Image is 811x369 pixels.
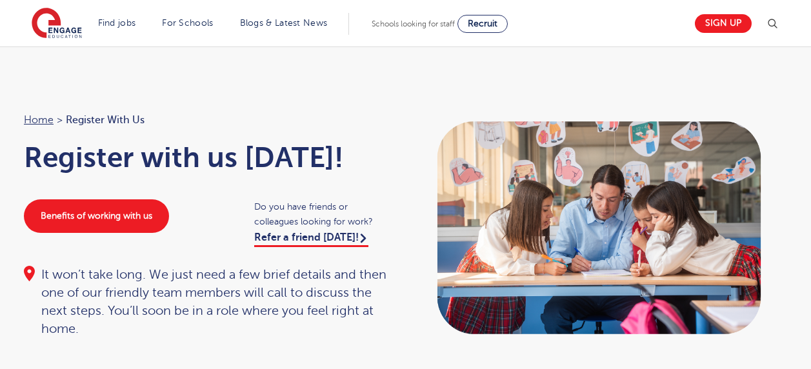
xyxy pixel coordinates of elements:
a: Sign up [695,14,752,33]
nav: breadcrumb [24,112,393,128]
h1: Register with us [DATE]! [24,141,393,174]
span: Recruit [468,19,497,28]
a: For Schools [162,18,213,28]
a: Recruit [457,15,508,33]
a: Find jobs [98,18,136,28]
img: Engage Education [32,8,82,40]
span: > [57,114,63,126]
a: Blogs & Latest News [240,18,328,28]
a: Refer a friend [DATE]! [254,232,368,247]
a: Home [24,114,54,126]
span: Schools looking for staff [372,19,455,28]
span: Register with us [66,112,145,128]
span: Do you have friends or colleagues looking for work? [254,199,393,229]
a: Benefits of working with us [24,199,169,233]
div: It won’t take long. We just need a few brief details and then one of our friendly team members wi... [24,266,393,338]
